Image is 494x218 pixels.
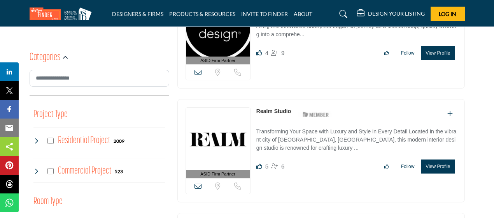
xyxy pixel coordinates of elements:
h5: DESIGN YOUR LISTING [368,10,425,17]
div: Followers [271,48,284,58]
b: 523 [115,169,123,174]
a: ASID Firm Partner [186,108,250,178]
button: Like listing [379,160,394,173]
div: Followers [271,162,284,171]
button: Follow [396,46,420,60]
input: Search Category [30,70,169,87]
button: Room Type [33,194,63,209]
span: 4 [265,50,268,56]
h2: Categories [30,51,60,65]
button: Like listing [379,46,394,60]
i: Likes [256,163,262,169]
a: Add To List [447,110,453,117]
a: DESIGNERS & FIRMS [112,11,163,17]
div: DESIGN YOUR LISTING [357,9,425,19]
a: Transforming Your Space with Luxury and Style in Every Detail Located in the vibrant city of [GEO... [256,123,457,154]
span: ASID Firm Partner [200,57,235,64]
div: 2009 Results For Residential Project [114,137,124,144]
p: Realm Studio [256,107,291,115]
span: 6 [281,163,284,170]
h4: Commercial Project: Involve the design, construction, or renovation of spaces used for business p... [58,164,112,178]
a: INVITE TO FINDER [241,11,288,17]
img: Site Logo [30,7,96,20]
input: Select Commercial Project checkbox [47,168,54,174]
button: Follow [396,160,420,173]
button: Project Type [33,107,68,122]
i: Likes [256,50,262,56]
button: Log In [431,7,465,21]
input: Select Residential Project checkbox [47,138,54,144]
div: 523 Results For Commercial Project [115,168,123,175]
h4: Residential Project: Types of projects range from simple residential renovations to highly comple... [58,134,110,147]
a: PRODUCTS & RESOURCES [169,11,235,17]
a: Realm Studio [256,108,291,114]
p: Transforming Your Space with Luxury and Style in Every Detail Located in the vibrant city of [GEO... [256,128,457,154]
span: ASID Firm Partner [200,171,235,177]
img: ASID Members Badge Icon [298,109,333,119]
a: ABOUT [294,11,312,17]
span: Log In [439,11,456,17]
a: Search [332,8,352,20]
b: 2009 [114,138,124,144]
img: Realm Studio [186,108,250,170]
button: View Profile [421,46,454,60]
span: 9 [281,50,284,56]
p: Transforming Spaces with Timeless Design and Technical Precision Founded in [DATE], this innovati... [256,14,457,40]
button: View Profile [421,160,454,174]
span: 5 [265,163,268,170]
